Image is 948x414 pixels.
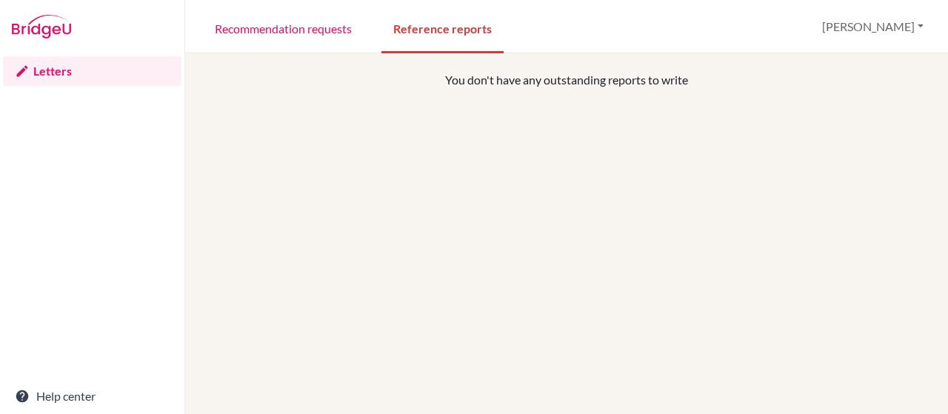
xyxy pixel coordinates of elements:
[203,2,364,53] a: Recommendation requests
[275,71,858,89] p: You don't have any outstanding reports to write
[3,381,181,411] a: Help center
[12,15,71,39] img: Bridge-U
[381,2,504,53] a: Reference reports
[815,13,930,41] button: [PERSON_NAME]
[3,56,181,86] a: Letters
